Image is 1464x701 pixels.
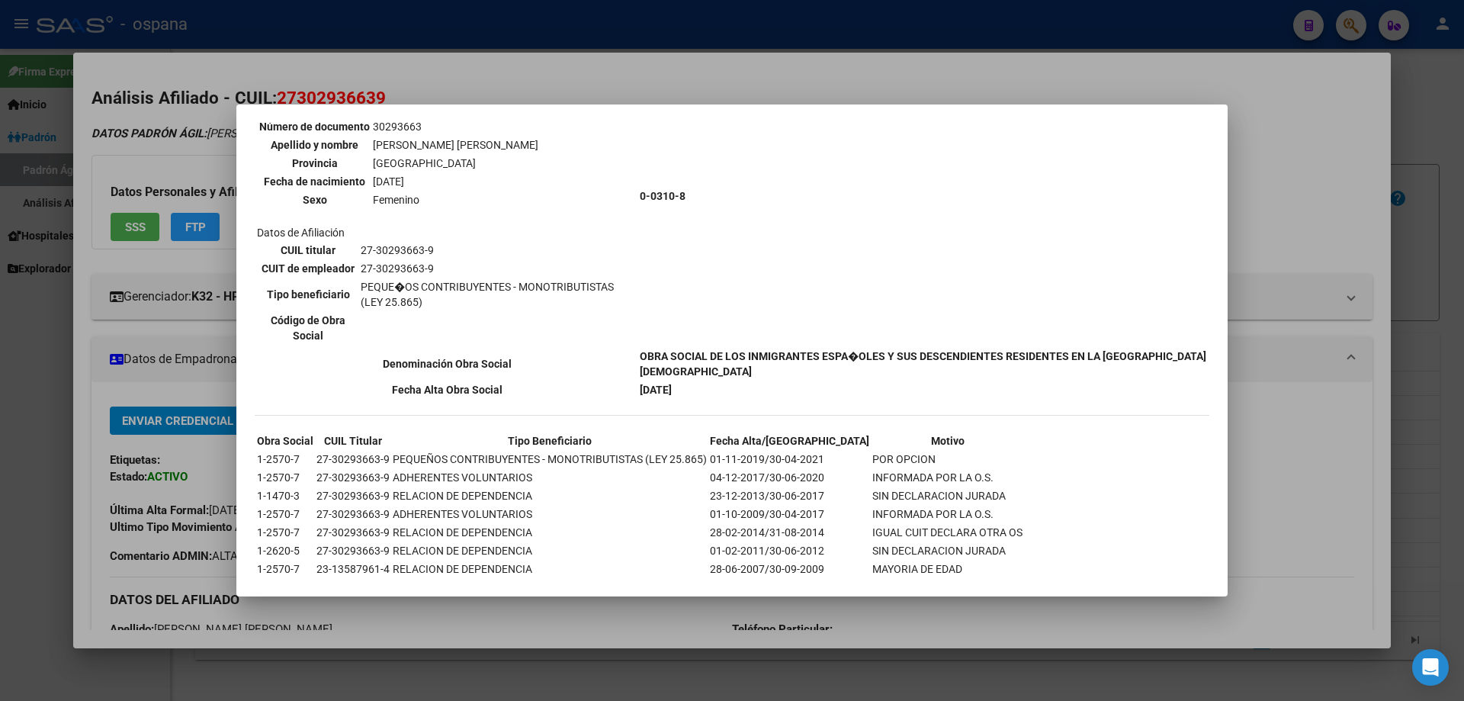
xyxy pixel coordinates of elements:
td: 1-2570-7 [256,561,314,577]
td: 30293663 [372,118,539,135]
th: Código de Obra Social [258,312,358,344]
td: 1-2570-7 [256,469,314,486]
td: ADHERENTES VOLUNTARIOS [392,506,708,523]
td: 23-12-2013/30-06-2017 [709,487,870,504]
th: CUIL Titular [316,432,390,449]
td: 01-02-2011/30-06-2012 [709,542,870,559]
td: POR OPCION [872,451,1023,468]
td: MAYORIA DE EDAD [872,561,1023,577]
th: CUIL titular [258,242,358,259]
td: 01-11-2019/30-04-2021 [709,451,870,468]
b: 0-0310-8 [640,190,685,202]
td: SIN DECLARACION JURADA [872,542,1023,559]
td: SIN DECLARACION JURADA [872,487,1023,504]
td: 1-1470-3 [256,487,314,504]
th: Sexo [258,191,371,208]
td: 27-30293663-9 [316,487,390,504]
td: PEQUE�OS CONTRIBUYENTES - MONOTRIBUTISTAS (LEY 25.865) [360,278,636,310]
td: 27-30293663-9 [360,260,636,277]
th: Tipo beneficiario [258,278,358,310]
td: ADHERENTES VOLUNTARIOS [392,469,708,486]
th: Fecha de nacimiento [258,173,371,190]
td: RELACION DE DEPENDENCIA [392,561,708,577]
td: RELACION DE DEPENDENCIA [392,524,708,541]
th: Apellido y nombre [258,137,371,153]
td: 27-30293663-9 [316,542,390,559]
td: 01-10-2009/30-04-2017 [709,506,870,523]
td: 23-13587961-4 [316,561,390,577]
th: Obra Social [256,432,314,449]
td: 04-12-2017/30-06-2020 [709,469,870,486]
td: 27-30293663-9 [360,242,636,259]
th: Fecha Alta Obra Social [256,381,637,398]
td: 27-30293663-9 [316,451,390,468]
th: Número de documento [258,118,371,135]
td: 1-2570-7 [256,524,314,541]
th: Tipo Beneficiario [392,432,708,449]
b: OBRA SOCIAL DE LOS INMIGRANTES ESPA�OLES Y SUS DESCENDIENTES RESIDENTES EN LA [GEOGRAPHIC_DATA][D... [640,350,1206,378]
td: 27-30293663-9 [316,506,390,523]
td: RELACION DE DEPENDENCIA [392,487,708,504]
td: 27-30293663-9 [316,524,390,541]
td: PEQUEÑOS CONTRIBUYENTES - MONOTRIBUTISTAS (LEY 25.865) [392,451,708,468]
td: Femenino [372,191,539,208]
td: INFORMADA POR LA O.S. [872,506,1023,523]
td: RELACION DE DEPENDENCIA [392,542,708,559]
td: 1-2570-7 [256,451,314,468]
b: [DATE] [640,384,672,396]
td: [PERSON_NAME] [PERSON_NAME] [372,137,539,153]
td: 28-06-2007/30-09-2009 [709,561,870,577]
th: Fecha Alta/[GEOGRAPHIC_DATA] [709,432,870,449]
td: [DATE] [372,173,539,190]
th: CUIT de empleador [258,260,358,277]
td: IGUAL CUIT DECLARA OTRA OS [872,524,1023,541]
td: 1-2620-5 [256,542,314,559]
th: Provincia [258,155,371,172]
td: Datos personales Datos de Afiliación [256,46,637,346]
td: 1-2570-7 [256,506,314,523]
td: 27-30293663-9 [316,469,390,486]
th: Denominación Obra Social [256,348,637,380]
td: INFORMADA POR LA O.S. [872,469,1023,486]
div: Open Intercom Messenger [1412,649,1449,686]
th: Motivo [872,432,1023,449]
td: 28-02-2014/31-08-2014 [709,524,870,541]
td: [GEOGRAPHIC_DATA] [372,155,539,172]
